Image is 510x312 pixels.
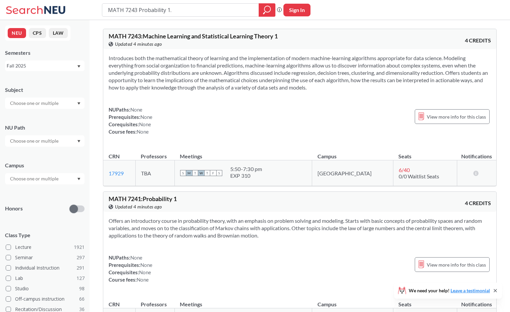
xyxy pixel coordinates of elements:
[230,172,262,179] div: EXP 310
[8,28,26,38] button: NEU
[49,28,68,38] button: LAW
[5,162,85,169] div: Campus
[109,106,152,135] div: NUPaths: Prerequisites: Corequisites: Course fees:
[79,285,85,292] span: 98
[5,231,85,239] span: Class Type
[263,5,271,15] svg: magnifying glass
[140,262,152,268] span: None
[393,146,457,160] th: Seats
[5,49,85,56] div: Semesters
[283,4,310,16] button: Sign In
[7,99,63,107] input: Choose one or multiple
[115,40,162,48] span: Updated 4 minutes ago
[216,170,222,176] span: S
[6,243,85,252] label: Lecture
[7,137,63,145] input: Choose one or multiple
[259,3,275,17] div: magnifying glass
[451,288,490,293] a: Leave a testimonial
[109,170,124,176] a: 17929
[109,32,278,40] span: MATH 7243 : Machine Learning and Statistical Learning Theory 1
[6,295,85,303] label: Off-campus instruction
[107,4,254,16] input: Class, professor, course number, "phrase"
[135,160,174,186] td: TBA
[77,65,81,68] svg: Dropdown arrow
[77,140,81,143] svg: Dropdown arrow
[6,264,85,272] label: Individual Instruction
[77,254,85,261] span: 297
[109,54,491,91] section: Introduces both the mathematical theory of learning and the implementation of modern machine-lear...
[174,146,312,160] th: Meetings
[79,295,85,303] span: 66
[77,178,81,180] svg: Dropdown arrow
[457,294,496,308] th: Notifications
[210,170,216,176] span: F
[409,288,490,293] span: We need your help!
[465,37,491,44] span: 4 CREDITS
[198,170,204,176] span: W
[204,170,210,176] span: T
[174,294,312,308] th: Meetings
[130,107,142,113] span: None
[399,167,410,173] span: 6 / 40
[5,173,85,184] div: Dropdown arrow
[140,114,152,120] span: None
[312,146,393,160] th: Campus
[399,173,439,179] span: 0/0 Waitlist Seats
[109,217,491,239] section: Offers an introductory course in probability theory, with an emphasis on problem solving and mode...
[29,28,46,38] button: CPS
[109,153,120,160] div: CRN
[312,160,393,186] td: [GEOGRAPHIC_DATA]
[135,146,174,160] th: Professors
[7,62,77,69] div: Fall 2025
[135,294,174,308] th: Professors
[137,277,149,283] span: None
[109,254,152,283] div: NUPaths: Prerequisites: Corequisites: Course fees:
[5,205,23,212] p: Honors
[457,146,496,160] th: Notifications
[6,253,85,262] label: Seminar
[109,301,120,308] div: CRN
[230,166,262,172] div: 5:50 - 7:30 pm
[192,170,198,176] span: T
[465,199,491,207] span: 4 CREDITS
[109,195,177,202] span: MATH 7241 : Probability 1
[115,203,162,210] span: Updated 4 minutes ago
[7,175,63,183] input: Choose one or multiple
[6,274,85,283] label: Lab
[130,255,142,261] span: None
[5,135,85,147] div: Dropdown arrow
[6,284,85,293] label: Studio
[5,60,85,71] div: Fall 2025Dropdown arrow
[393,294,457,308] th: Seats
[74,244,85,251] span: 1921
[77,102,81,105] svg: Dropdown arrow
[180,170,186,176] span: S
[77,275,85,282] span: 127
[137,129,149,135] span: None
[5,86,85,94] div: Subject
[5,124,85,131] div: NU Path
[312,294,393,308] th: Campus
[427,261,486,269] span: View more info for this class
[186,170,192,176] span: M
[427,113,486,121] span: View more info for this class
[77,264,85,272] span: 291
[139,121,151,127] span: None
[139,269,151,275] span: None
[5,98,85,109] div: Dropdown arrow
